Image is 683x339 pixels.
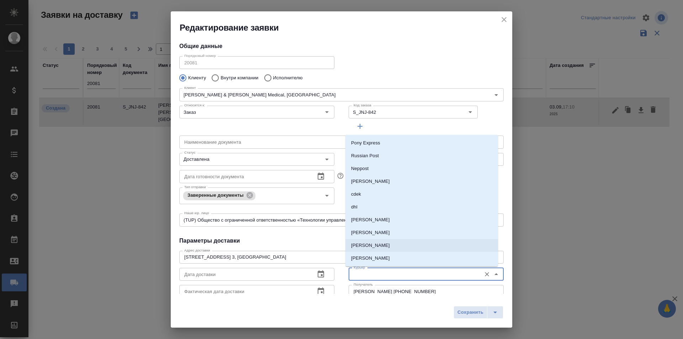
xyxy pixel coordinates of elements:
div: split button [454,306,503,319]
button: Очистить [482,269,492,279]
p: cdek [351,191,361,198]
button: Open [322,154,332,164]
p: [PERSON_NAME] [351,242,390,249]
p: Pony Express [351,139,380,147]
button: Добавить [349,120,371,133]
p: Russian Post [351,152,379,159]
button: Open [491,90,501,100]
button: Open [322,107,332,117]
p: Исполнителю [273,74,303,81]
h4: Параметры доставки [179,237,504,245]
button: close [499,14,509,25]
p: [PERSON_NAME] [351,216,390,223]
p: Neppost [351,165,369,172]
button: Open [322,191,332,201]
p: dhl [351,203,358,211]
span: Сохранить [457,308,483,317]
p: [PERSON_NAME] [351,229,390,236]
textarea: [STREET_ADDRESS] 3, [GEOGRAPHIC_DATA] [184,254,499,260]
h2: Редактирование заявки [180,22,512,33]
button: Open [465,107,475,117]
button: Сохранить [454,306,487,319]
button: Если заполнить эту дату, автоматически создастся заявка, чтобы забрать готовые документы [336,171,345,180]
p: [PERSON_NAME] [351,178,390,185]
span: Заверенные документы [183,192,248,198]
p: Внутри компании [221,74,258,81]
h4: Общие данные [179,42,504,51]
p: Клиенту [188,74,206,81]
p: [PERSON_NAME] [351,255,390,262]
div: Заверенные документы [183,191,255,200]
button: Close [491,269,501,279]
